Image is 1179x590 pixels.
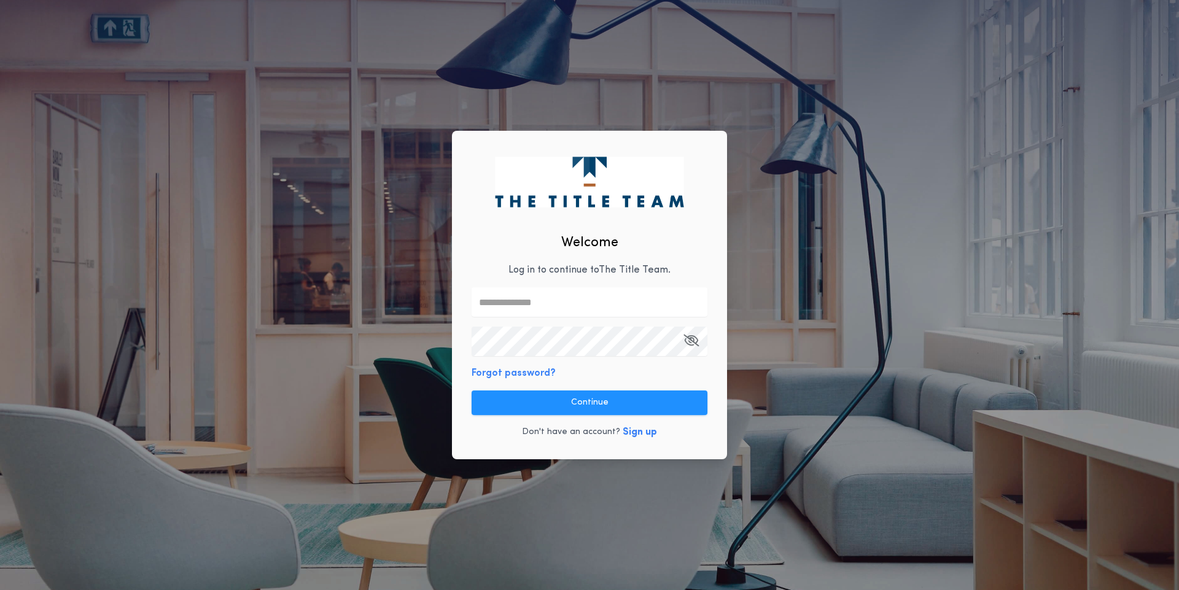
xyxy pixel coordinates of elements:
[472,366,556,381] button: Forgot password?
[522,426,620,438] p: Don't have an account?
[495,157,683,207] img: logo
[561,233,618,253] h2: Welcome
[508,263,671,278] p: Log in to continue to The Title Team .
[623,425,657,440] button: Sign up
[472,390,707,415] button: Continue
